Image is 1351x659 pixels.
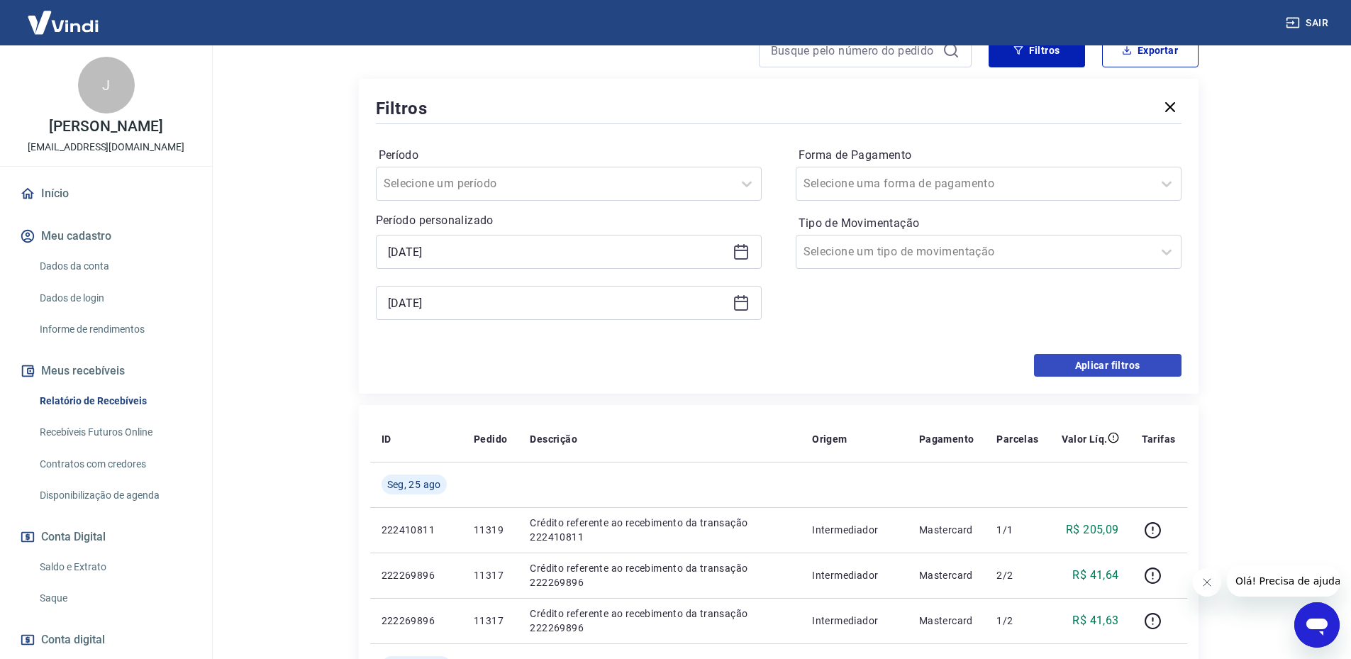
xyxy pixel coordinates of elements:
div: J [78,57,135,113]
p: [PERSON_NAME] [49,119,162,134]
label: Tipo de Movimentação [799,215,1179,232]
a: Conta digital [17,624,195,655]
button: Filtros [989,33,1085,67]
p: Descrição [530,432,577,446]
p: Mastercard [919,523,974,537]
p: 222410811 [382,523,451,537]
p: Pagamento [919,432,974,446]
p: Intermediador [812,614,896,628]
p: 222269896 [382,568,451,582]
p: R$ 41,63 [1072,612,1118,629]
a: Recebíveis Futuros Online [34,418,195,447]
button: Sair [1283,10,1334,36]
iframe: Botão para abrir a janela de mensagens [1294,602,1340,648]
p: Crédito referente ao recebimento da transação 222269896 [530,607,789,635]
a: Início [17,178,195,209]
a: Contratos com credores [34,450,195,479]
p: Mastercard [919,614,974,628]
button: Meus recebíveis [17,355,195,387]
p: ID [382,432,391,446]
a: Dados da conta [34,252,195,281]
label: Forma de Pagamento [799,147,1179,164]
input: Data inicial [388,241,727,262]
button: Exportar [1102,33,1199,67]
button: Aplicar filtros [1034,354,1182,377]
button: Conta Digital [17,521,195,553]
span: Conta digital [41,630,105,650]
p: Intermediador [812,568,896,582]
a: Saldo e Extrato [34,553,195,582]
p: R$ 41,64 [1072,567,1118,584]
p: [EMAIL_ADDRESS][DOMAIN_NAME] [28,140,184,155]
p: R$ 205,09 [1066,521,1119,538]
a: Disponibilização de agenda [34,481,195,510]
p: Período personalizado [376,212,762,229]
p: Mastercard [919,568,974,582]
img: Vindi [17,1,109,44]
h5: Filtros [376,97,428,120]
p: Pedido [474,432,507,446]
p: 11317 [474,614,507,628]
p: Crédito referente ao recebimento da transação 222410811 [530,516,789,544]
p: 11317 [474,568,507,582]
p: Parcelas [996,432,1038,446]
p: Valor Líq. [1062,432,1108,446]
button: Meu cadastro [17,221,195,252]
iframe: Mensagem da empresa [1227,565,1340,597]
a: Relatório de Recebíveis [34,387,195,416]
input: Data final [388,292,727,314]
p: 11319 [474,523,507,537]
p: 222269896 [382,614,451,628]
span: Olá! Precisa de ajuda? [9,10,119,21]
span: Seg, 25 ago [387,477,441,492]
p: Origem [812,432,847,446]
p: Crédito referente ao recebimento da transação 222269896 [530,561,789,589]
p: 1/1 [996,523,1038,537]
input: Busque pelo número do pedido [771,40,937,61]
p: 1/2 [996,614,1038,628]
p: 2/2 [996,568,1038,582]
p: Tarifas [1142,432,1176,446]
iframe: Fechar mensagem [1193,568,1221,597]
a: Dados de login [34,284,195,313]
a: Informe de rendimentos [34,315,195,344]
label: Período [379,147,759,164]
p: Intermediador [812,523,896,537]
a: Saque [34,584,195,613]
